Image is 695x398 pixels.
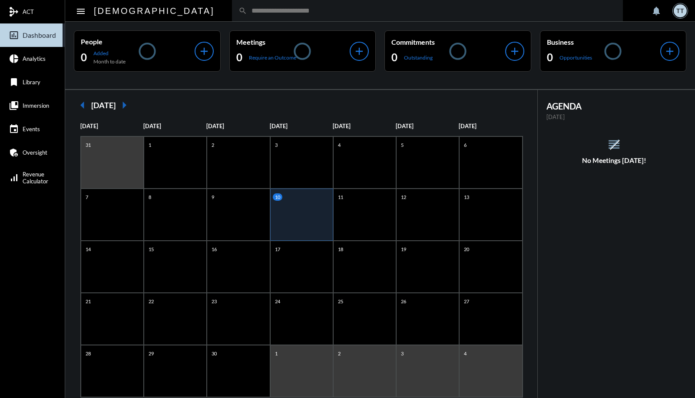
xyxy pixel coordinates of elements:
mat-icon: event [9,124,19,134]
p: 15 [146,245,156,253]
p: 1 [146,141,153,149]
p: 28 [83,350,93,357]
p: 13 [462,193,471,201]
mat-icon: arrow_left [74,96,91,114]
span: Oversight [23,149,47,156]
mat-icon: reorder [607,137,621,152]
p: 27 [462,298,471,305]
mat-icon: notifications [651,6,662,16]
p: [DATE] [206,123,269,129]
p: 25 [336,298,345,305]
span: Immersion [23,102,49,109]
span: Dashboard [23,31,56,39]
p: 6 [462,141,469,149]
p: 5 [399,141,406,149]
mat-icon: arrow_right [116,96,133,114]
mat-icon: mediation [9,7,19,17]
mat-icon: admin_panel_settings [9,147,19,158]
mat-icon: Side nav toggle icon [76,6,86,17]
p: 24 [273,298,282,305]
p: 26 [399,298,408,305]
p: 12 [399,193,408,201]
p: 21 [83,298,93,305]
p: 31 [83,141,93,149]
p: 4 [462,350,469,357]
p: 2 [336,350,343,357]
mat-icon: search [238,7,247,15]
p: [DATE] [143,123,206,129]
span: ACT [23,8,34,15]
p: [DATE] [396,123,459,129]
p: [DATE] [270,123,333,129]
p: 19 [399,245,408,253]
div: TT [674,4,687,17]
p: 8 [146,193,153,201]
p: 1 [273,350,280,357]
h2: [DATE] [91,100,116,110]
p: 18 [336,245,345,253]
p: 16 [209,245,219,253]
p: [DATE] [459,123,522,129]
p: [DATE] [333,123,396,129]
mat-icon: insert_chart_outlined [9,30,19,40]
p: 7 [83,193,90,201]
p: 30 [209,350,219,357]
p: 14 [83,245,93,253]
mat-icon: pie_chart [9,53,19,64]
p: [DATE] [80,123,143,129]
h2: [DEMOGRAPHIC_DATA] [94,4,215,18]
span: Revenue Calculator [23,171,48,185]
mat-icon: bookmark [9,77,19,87]
h5: No Meetings [DATE]! [538,156,691,164]
p: 9 [209,193,216,201]
mat-icon: signal_cellular_alt [9,172,19,183]
span: Events [23,126,40,133]
span: Analytics [23,55,46,62]
p: 22 [146,298,156,305]
p: 10 [273,193,282,201]
p: 17 [273,245,282,253]
p: 2 [209,141,216,149]
p: 20 [462,245,471,253]
p: 11 [336,193,345,201]
p: 4 [336,141,343,149]
span: Library [23,79,40,86]
mat-icon: collections_bookmark [9,100,19,111]
p: 3 [273,141,280,149]
p: 3 [399,350,406,357]
p: 29 [146,350,156,357]
h2: AGENDA [546,101,682,111]
p: [DATE] [546,113,682,120]
p: 23 [209,298,219,305]
button: Toggle sidenav [72,2,89,20]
